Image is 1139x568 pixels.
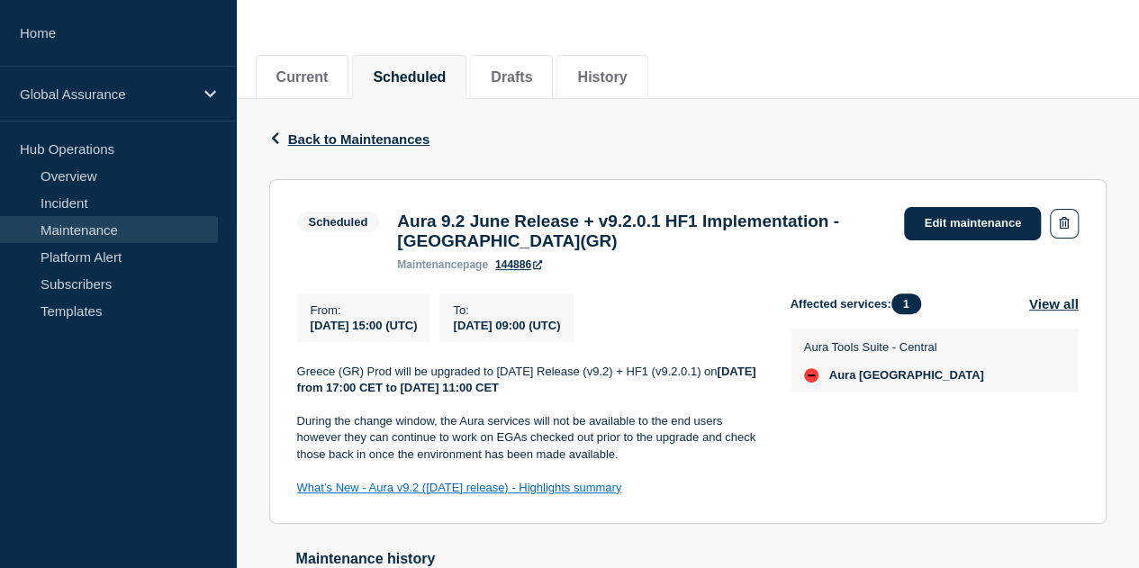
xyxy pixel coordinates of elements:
p: page [397,258,488,271]
p: During the change window, the Aura services will not be available to the end users however they c... [297,413,762,463]
strong: [DATE] from 17:00 CET to [DATE] 11:00 CET [297,365,760,394]
span: [DATE] 09:00 (UTC) [453,319,560,332]
p: Aura Tools Suite - Central [804,340,984,354]
button: History [577,69,627,86]
a: 144886 [495,258,542,271]
div: down [804,368,818,383]
span: Scheduled [297,212,380,232]
a: What’s New - Aura v9.2 ([DATE] release) - Highlights summary [297,481,622,494]
a: Edit maintenance [904,207,1041,240]
span: [DATE] 15:00 (UTC) [311,319,418,332]
p: Global Assurance [20,86,193,102]
span: Back to Maintenances [288,131,430,147]
button: Scheduled [373,69,446,86]
span: Affected services: [791,293,930,314]
p: From : [311,303,418,317]
span: 1 [891,293,921,314]
span: maintenance [397,258,463,271]
span: Aura [GEOGRAPHIC_DATA] [829,368,984,383]
button: Current [276,69,329,86]
button: View all [1029,293,1079,314]
p: To : [453,303,560,317]
button: Back to Maintenances [269,131,430,147]
p: Greece (GR) Prod will be upgraded to [DATE] Release (v9.2) + HF1 (v9.2.0.1) on [297,364,762,397]
button: Drafts [491,69,532,86]
h2: Maintenance history [296,551,1107,567]
h3: Aura 9.2 June Release + v9.2.0.1 HF1 Implementation - [GEOGRAPHIC_DATA](GR) [397,212,886,251]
